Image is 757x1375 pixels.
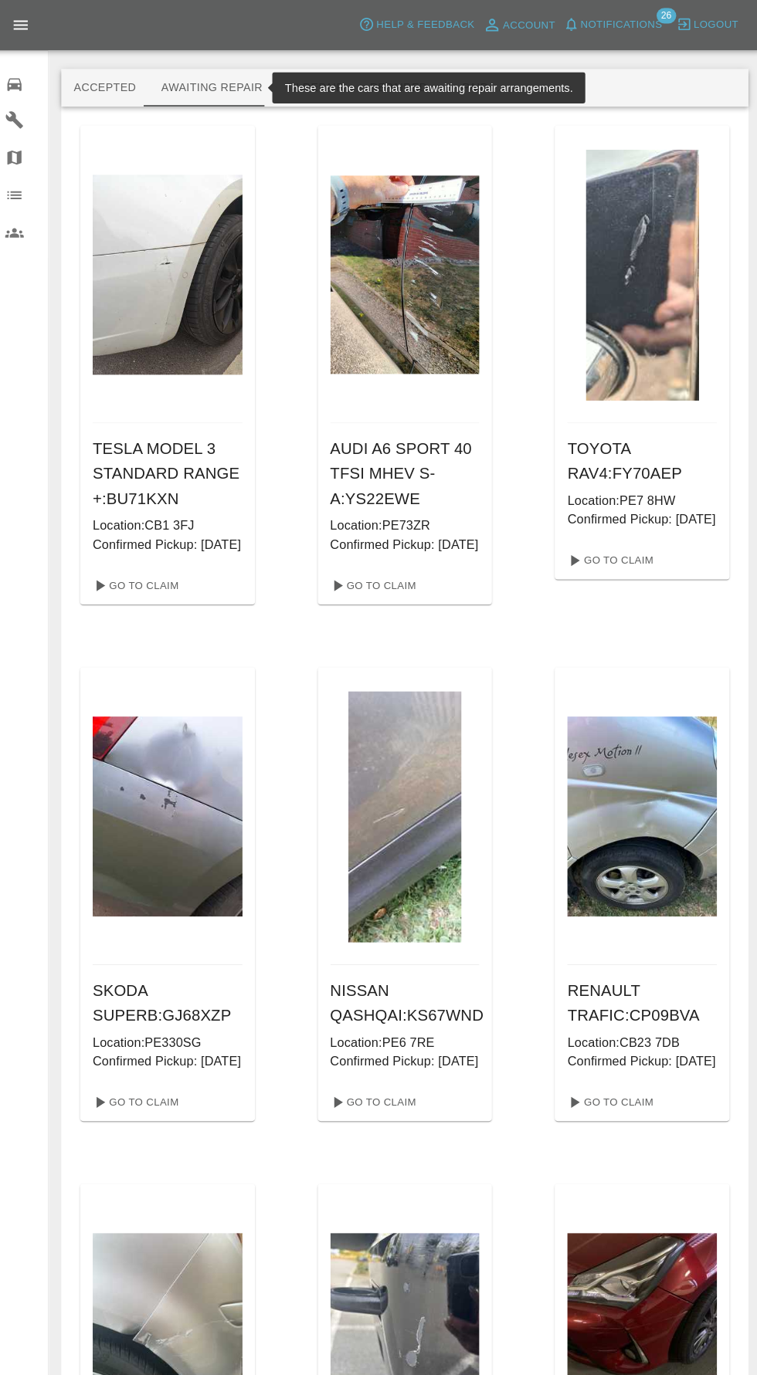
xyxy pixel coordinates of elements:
[566,503,714,521] p: Confirmed Pickup: [DATE]
[279,68,360,105] button: In Repair
[9,6,46,43] button: Open drawer
[333,1036,480,1055] p: Confirmed Pickup: [DATE]
[333,527,480,546] p: Confirmed Pickup: [DATE]
[560,540,655,564] a: Go To Claim
[99,527,246,546] p: Confirmed Pickup: [DATE]
[566,963,714,1012] h6: RENAULT TRAFIC : CP09BVA
[68,68,154,105] button: Accepted
[357,12,478,36] button: Help & Feedback
[93,1073,188,1098] a: Go To Claim
[503,16,555,34] span: Account
[479,12,558,37] a: Account
[333,963,480,1012] h6: NISSAN QASHQAI : KS67WND
[99,429,246,503] h6: TESLA MODEL 3 STANDARD RANGE + : BU71KXN
[99,509,246,527] p: Location: CB1 3FJ
[327,1073,422,1098] a: Go To Claim
[441,68,511,105] button: Paid
[653,8,673,23] span: 26
[93,564,188,589] a: Go To Claim
[333,509,480,527] p: Location: PE73ZR
[560,1073,655,1098] a: Go To Claim
[99,1018,246,1036] p: Location: PE330SG
[566,1018,714,1036] p: Location: CB23 7DB
[566,484,714,503] p: Location: PE7 8HW
[566,1036,714,1055] p: Confirmed Pickup: [DATE]
[327,564,422,589] a: Go To Claim
[691,15,735,33] span: Logout
[99,1036,246,1055] p: Confirmed Pickup: [DATE]
[566,429,714,479] h6: TOYOTA RAV4 : FY70AEP
[333,1018,480,1036] p: Location: PE6 7RE
[378,15,474,33] span: Help & Feedback
[99,963,246,1012] h6: SKODA SUPERB : GJ68XZP
[154,68,278,105] button: Awaiting Repair
[558,12,664,36] button: Notifications
[670,12,738,36] button: Logout
[579,15,660,33] span: Notifications
[359,68,441,105] button: Repaired
[333,429,480,503] h6: AUDI A6 SPORT 40 TFSI MHEV S-A : YS22EWE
